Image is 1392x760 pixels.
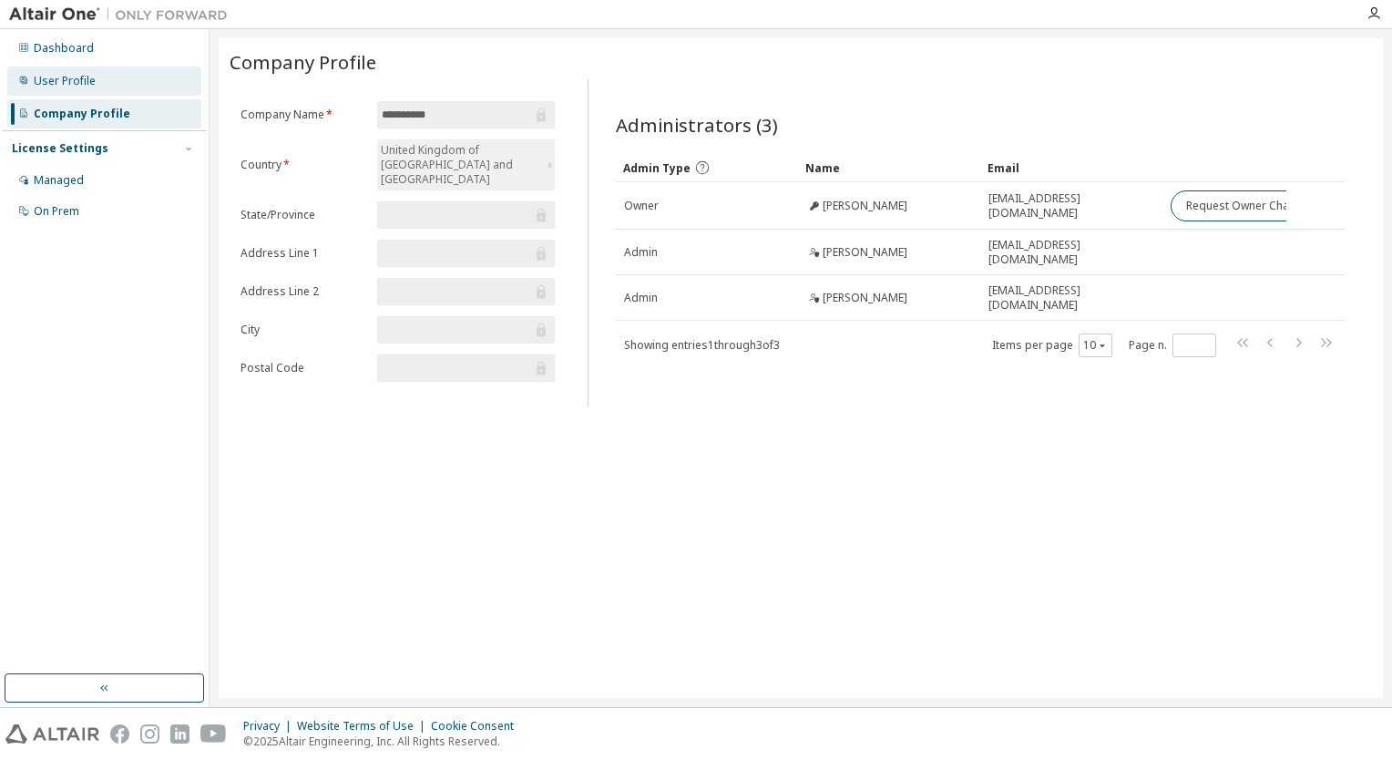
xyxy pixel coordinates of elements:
[241,158,366,172] label: Country
[988,238,1154,267] span: [EMAIL_ADDRESS][DOMAIN_NAME]
[431,719,525,734] div: Cookie Consent
[9,5,237,24] img: Altair One
[5,724,99,744] img: altair_logo.svg
[241,323,366,337] label: City
[170,724,189,744] img: linkedin.svg
[241,246,366,261] label: Address Line 1
[823,291,907,305] span: [PERSON_NAME]
[110,724,129,744] img: facebook.svg
[616,112,778,138] span: Administrators (3)
[988,153,1155,182] div: Email
[243,734,525,749] p: © 2025 Altair Engineering, Inc. All Rights Reserved.
[34,74,96,88] div: User Profile
[1083,338,1108,353] button: 10
[243,719,297,734] div: Privacy
[241,208,366,222] label: State/Province
[241,361,366,375] label: Postal Code
[140,724,159,744] img: instagram.svg
[1171,190,1325,221] button: Request Owner Change
[624,291,658,305] span: Admin
[378,140,543,190] div: United Kingdom of [GEOGRAPHIC_DATA] and [GEOGRAPHIC_DATA]
[34,107,130,121] div: Company Profile
[624,337,780,353] span: Showing entries 1 through 3 of 3
[623,160,691,176] span: Admin Type
[241,108,366,122] label: Company Name
[200,724,227,744] img: youtube.svg
[624,245,658,260] span: Admin
[988,283,1154,313] span: [EMAIL_ADDRESS][DOMAIN_NAME]
[34,173,84,188] div: Managed
[297,719,431,734] div: Website Terms of Use
[823,245,907,260] span: [PERSON_NAME]
[624,199,659,213] span: Owner
[241,284,366,299] label: Address Line 2
[988,191,1154,221] span: [EMAIL_ADDRESS][DOMAIN_NAME]
[992,334,1112,357] span: Items per page
[34,204,79,219] div: On Prem
[377,139,555,190] div: United Kingdom of [GEOGRAPHIC_DATA] and [GEOGRAPHIC_DATA]
[823,199,907,213] span: [PERSON_NAME]
[1129,334,1216,357] span: Page n.
[230,49,376,75] span: Company Profile
[805,153,973,182] div: Name
[12,141,108,156] div: License Settings
[34,41,94,56] div: Dashboard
